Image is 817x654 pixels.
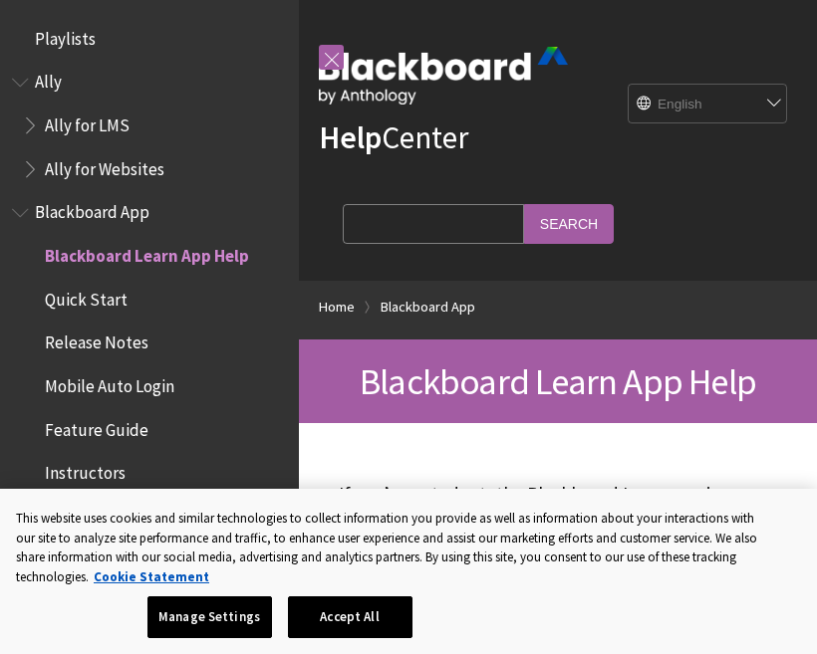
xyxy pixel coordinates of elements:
[45,457,126,484] span: Instructors
[35,196,149,223] span: Blackboard App
[288,596,412,638] button: Accept All
[45,109,130,135] span: Ally for LMS
[45,327,148,353] span: Release Notes
[94,568,209,585] a: More information about your privacy, opens in a new tab
[45,413,148,440] span: Feature Guide
[524,204,614,243] input: Search
[45,369,174,396] span: Mobile Auto Login
[360,358,756,404] span: Blackboard Learn App Help
[45,283,128,310] span: Quick Start
[35,22,96,49] span: Playlists
[45,239,249,266] span: Blackboard Learn App Help
[12,22,287,56] nav: Book outline for Playlists
[319,295,355,320] a: Home
[12,66,287,186] nav: Book outline for Anthology Ally Help
[319,117,468,157] a: HelpCenter
[339,481,777,637] p: If you’re a student, the Blackboard Learn app is designed especially for you to view content and ...
[16,509,760,586] div: This website uses cookies and similar technologies to collect information you provide as well as ...
[45,152,164,179] span: Ally for Websites
[35,66,62,93] span: Ally
[147,596,272,638] button: Manage Settings
[319,117,382,157] strong: Help
[629,85,788,124] select: Site Language Selector
[381,295,475,320] a: Blackboard App
[319,47,568,105] img: Blackboard by Anthology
